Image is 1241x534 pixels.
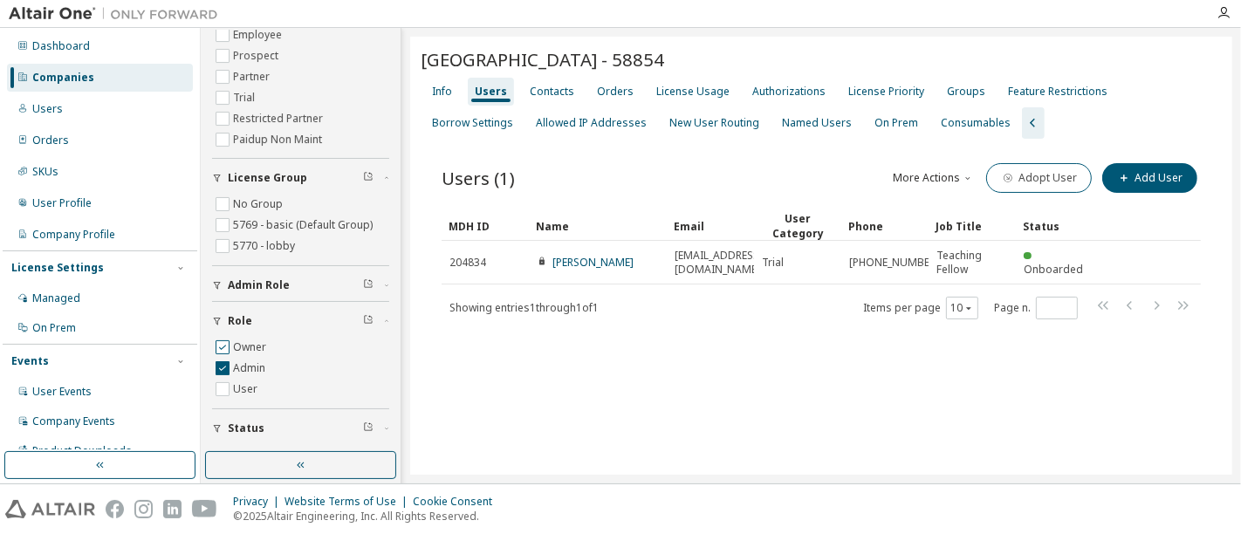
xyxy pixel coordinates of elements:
span: Page n. [994,297,1078,319]
button: 10 [950,301,974,315]
span: Clear filter [363,421,374,435]
div: License Settings [11,261,104,275]
img: instagram.svg [134,500,153,518]
button: Status [212,409,389,448]
span: Role [228,314,252,328]
img: facebook.svg [106,500,124,518]
span: 204834 [449,256,486,270]
span: Trial [762,256,784,270]
div: Company Profile [32,228,115,242]
div: Phone [848,212,922,240]
button: Adopt User [986,163,1092,193]
div: License Usage [656,85,730,99]
div: Users [475,85,507,99]
div: Cookie Consent [413,495,503,509]
div: Feature Restrictions [1008,85,1107,99]
div: Companies [32,71,94,85]
div: User Category [761,211,834,241]
div: Authorizations [752,85,826,99]
span: Onboarded [1024,262,1083,277]
div: Borrow Settings [432,116,513,130]
span: Teaching Fellow [936,249,1008,277]
div: Dashboard [32,39,90,53]
div: Website Terms of Use [285,495,413,509]
label: Employee [233,24,285,45]
div: Events [11,354,49,368]
label: Restricted Partner [233,108,326,129]
span: Clear filter [363,314,374,328]
label: Owner [233,337,270,358]
div: Email [674,212,747,240]
div: Groups [947,85,985,99]
div: Allowed IP Addresses [536,116,647,130]
div: New User Routing [669,116,759,130]
div: Consumables [941,116,1011,130]
span: Showing entries 1 through 1 of 1 [449,300,599,315]
span: Clear filter [363,171,374,185]
div: Job Title [936,212,1009,240]
label: No Group [233,194,286,215]
span: [PHONE_NUMBER] [849,256,939,270]
span: Items per page [863,297,978,319]
div: Named Users [782,116,852,130]
div: SKUs [32,165,58,179]
div: On Prem [32,321,76,335]
div: Status [1023,212,1096,240]
img: Altair One [9,5,227,23]
div: Company Events [32,414,115,428]
img: youtube.svg [192,500,217,518]
span: Clear filter [363,278,374,292]
button: Add User [1102,163,1197,193]
div: Orders [597,85,634,99]
label: Partner [233,66,273,87]
img: linkedin.svg [163,500,182,518]
div: Info [432,85,452,99]
button: More Actions [892,163,976,193]
div: User Events [32,385,92,399]
label: Prospect [233,45,282,66]
label: 5770 - lobby [233,236,298,257]
a: [PERSON_NAME] [552,255,634,270]
button: Role [212,302,389,340]
span: [EMAIL_ADDRESS][DOMAIN_NAME] [675,249,763,277]
label: Trial [233,87,258,108]
span: [GEOGRAPHIC_DATA] - 58854 [421,47,664,72]
span: Users (1) [442,166,515,190]
img: altair_logo.svg [5,500,95,518]
div: User Profile [32,196,92,210]
button: License Group [212,159,389,197]
div: Orders [32,133,69,147]
span: Admin Role [228,278,290,292]
div: Product Downloads [32,444,132,458]
label: Admin [233,358,269,379]
div: MDH ID [449,212,522,240]
div: Users [32,102,63,116]
label: Paidup Non Maint [233,129,326,150]
div: Contacts [530,85,574,99]
label: User [233,379,261,400]
div: License Priority [848,85,924,99]
button: Admin Role [212,266,389,305]
p: © 2025 Altair Engineering, Inc. All Rights Reserved. [233,509,503,524]
div: Managed [32,291,80,305]
div: On Prem [874,116,918,130]
label: 5769 - basic (Default Group) [233,215,376,236]
div: Privacy [233,495,285,509]
div: Name [536,212,660,240]
span: Status [228,421,264,435]
span: License Group [228,171,307,185]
